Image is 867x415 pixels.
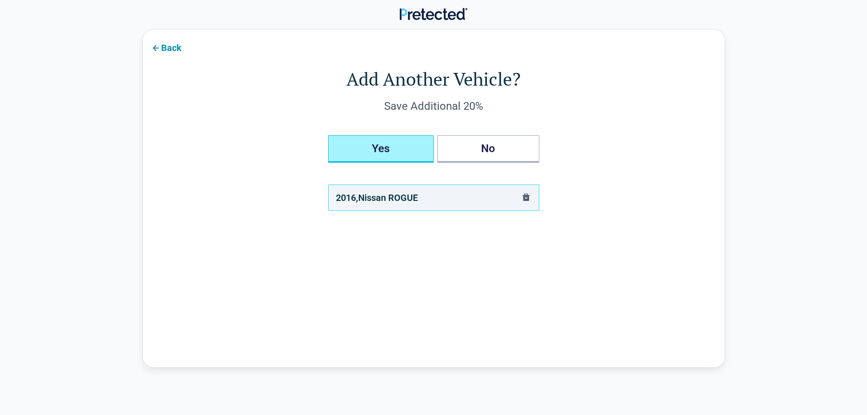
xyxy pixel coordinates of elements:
button: delete [521,192,532,204]
div: Save Additional 20% [179,99,688,113]
h1: Add Another Vehicle? [179,66,688,92]
button: Yes [328,135,434,163]
button: No [437,135,539,163]
button: Back [143,37,189,57]
div: Add Another Vehicles? [328,135,539,163]
div: 2016 , Nissan ROGUE [336,190,418,205]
